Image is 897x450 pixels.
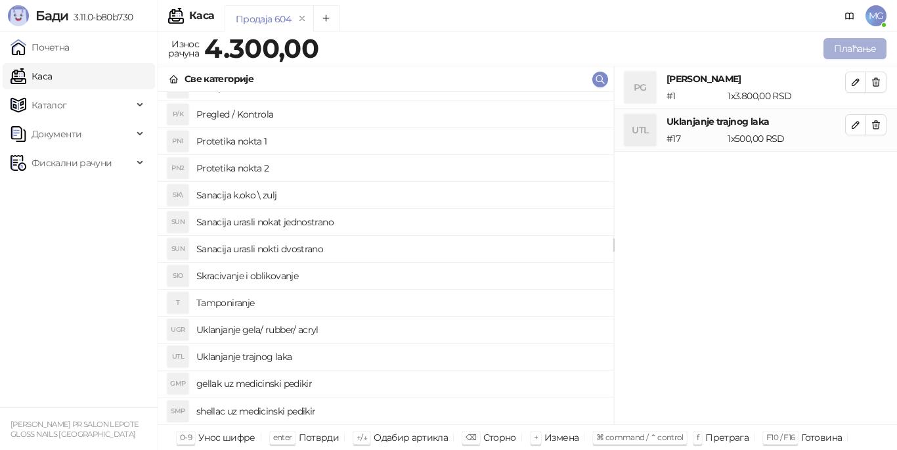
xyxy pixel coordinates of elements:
[624,72,656,103] div: PG
[196,373,603,394] h4: gellak uz medicinski pedikir
[167,131,188,152] div: PN1
[11,420,139,439] small: [PERSON_NAME] PR SALON LEPOTE GLOSS NAILS [GEOGRAPHIC_DATA]
[596,432,684,442] span: ⌘ command / ⌃ control
[167,158,188,179] div: PN2
[189,11,214,21] div: Каса
[839,5,860,26] a: Документација
[236,12,291,26] div: Продаја 604
[466,432,476,442] span: ⌫
[198,429,255,446] div: Унос шифре
[68,11,133,23] span: 3.11.0-b80b730
[196,238,603,259] h4: Sanacija urasli nokti dvostrano
[11,63,52,89] a: Каса
[167,346,188,367] div: UTL
[374,429,448,446] div: Одабир артикла
[534,432,538,442] span: +
[167,212,188,233] div: SUN
[32,121,81,147] span: Документи
[801,429,842,446] div: Готовина
[196,104,603,125] h4: Pregled / Kontrola
[624,114,656,146] div: UTL
[167,319,188,340] div: UGR
[664,89,725,103] div: # 1
[273,432,292,442] span: enter
[180,432,192,442] span: 0-9
[167,373,188,394] div: GMP
[158,92,613,424] div: grid
[11,34,70,60] a: Почетна
[167,238,188,259] div: SUN
[483,429,516,446] div: Сторно
[167,292,188,313] div: T
[8,5,29,26] img: Logo
[167,401,188,422] div: SMP
[313,5,339,32] button: Add tab
[196,401,603,422] h4: shellac uz medicinski pedikir
[196,131,603,152] h4: Protetika nokta 1
[196,346,603,367] h4: Uklanjanje trajnog laka
[766,432,795,442] span: F10 / F16
[357,432,367,442] span: ↑/↓
[196,212,603,233] h4: Sanacija urasli nokat jednostrano
[204,32,318,64] strong: 4.300,00
[725,89,848,103] div: 1 x 3.800,00 RSD
[165,35,202,62] div: Износ рачуна
[705,429,749,446] div: Претрага
[725,131,848,146] div: 1 x 500,00 RSD
[196,292,603,313] h4: Tamponiranje
[664,131,725,146] div: # 17
[167,185,188,206] div: SK\
[667,72,845,86] h4: [PERSON_NAME]
[196,319,603,340] h4: Uklanjanje gela/ rubber/ acryl
[823,38,886,59] button: Плаћање
[294,13,311,24] button: remove
[865,5,886,26] span: MG
[32,150,112,176] span: Фискални рачуни
[299,429,339,446] div: Потврди
[32,92,67,118] span: Каталог
[544,429,579,446] div: Измена
[697,432,699,442] span: f
[35,8,68,24] span: Бади
[167,104,188,125] div: P/K
[196,185,603,206] h4: Sanacija k.oko \ zulj
[196,158,603,179] h4: Protetika nokta 2
[667,114,845,129] h4: Uklanjanje trajnog laka
[167,265,188,286] div: SIO
[185,72,253,86] div: Све категорије
[196,265,603,286] h4: Skracivanje i oblikovanje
